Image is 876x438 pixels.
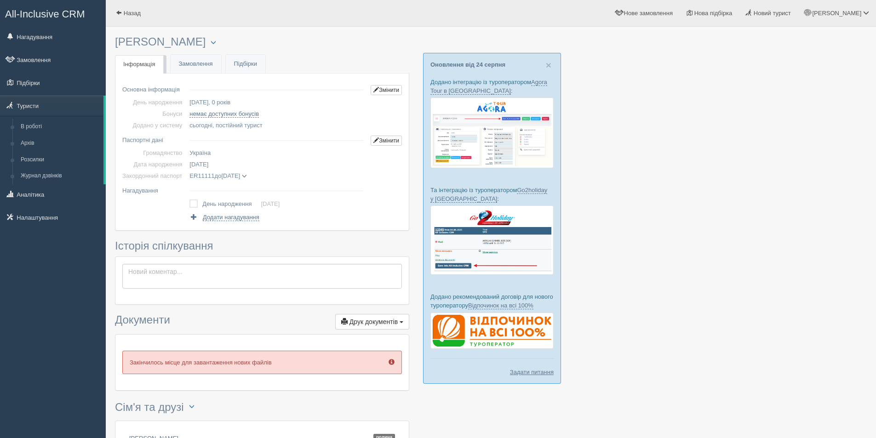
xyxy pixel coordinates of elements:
a: All-Inclusive CRM [0,0,105,26]
td: День народження [122,97,186,108]
span: [DATE] [221,172,240,179]
span: Друк документів [349,318,398,325]
span: [PERSON_NAME] [812,10,861,17]
td: Додано у систему [122,119,186,131]
td: [DATE], 0 років [186,97,367,108]
a: Архів [17,135,103,152]
a: В роботі [17,119,103,135]
a: Змінити [371,85,402,95]
a: Журнал дзвінків [17,168,103,184]
td: , постійний турист [186,119,367,131]
a: Відпочинок на всі 100% [468,302,533,309]
span: Нова підбірка [694,10,733,17]
td: Дата народження [122,159,186,170]
span: × [546,60,551,70]
a: Додати нагадування [189,213,259,222]
img: go2holiday-bookings-crm-for-travel-agency.png [430,205,554,275]
td: Паспортні дані [122,131,186,147]
span: Додати нагадування [203,214,259,221]
h3: [PERSON_NAME] [115,36,409,48]
p: Додано інтеграцію із туроператором : [430,78,554,95]
span: [DATE] [189,161,208,168]
img: %D0%B4%D0%BE%D0%B3%D0%BE%D0%B2%D1%96%D1%80-%D0%B2%D1%96%D0%B4%D0%BF%D0%BE%D1%87%D0%B8%D0%BD%D0%BE... [430,313,554,349]
a: немає доступних бонусів [189,110,259,118]
a: Задати питання [510,368,554,376]
span: сьогодні [189,122,212,129]
td: Україна [186,147,367,159]
a: Agora Tour в [GEOGRAPHIC_DATA] [430,79,547,95]
td: День народження [202,198,261,210]
p: Та інтеграцію із туроператором : [430,186,554,203]
button: Друк документів [335,314,409,330]
button: Close [546,60,551,70]
a: Підбірки [226,55,265,74]
td: Нагадування [122,182,186,196]
span: Нове замовлення [624,10,673,17]
a: Замовлення [171,55,221,74]
span: Назад [124,10,141,17]
a: [DATE] [261,200,280,207]
a: Go2holiday у [GEOGRAPHIC_DATA] [430,187,547,203]
span: All-Inclusive CRM [5,8,85,20]
span: Інформація [123,61,155,68]
td: Громадянство [122,147,186,159]
span: Новий турист [754,10,791,17]
p: Додано рекомендований договір для нового туроператору [430,292,554,310]
td: Бонуси [122,108,186,119]
p: Закінчилось місце для завантаження нових файлів [122,351,402,374]
h3: Історія спілкування [115,240,409,252]
h3: Сім'я та друзі [115,400,409,416]
a: Інформація [115,55,164,74]
img: agora-tour-%D0%B7%D0%B0%D1%8F%D0%B2%D0%BA%D0%B8-%D1%81%D1%80%D0%BC-%D0%B4%D0%BB%D1%8F-%D1%82%D1%8... [430,97,554,168]
a: Змінити [371,136,402,146]
td: Основна інформація [122,80,186,97]
a: Оновлення від 24 серпня [430,61,505,68]
h3: Документи [115,314,409,330]
a: Розсилки [17,152,103,168]
span: ER11111 [189,172,214,179]
td: Закордонний паспорт [122,170,186,182]
span: до [189,172,247,179]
